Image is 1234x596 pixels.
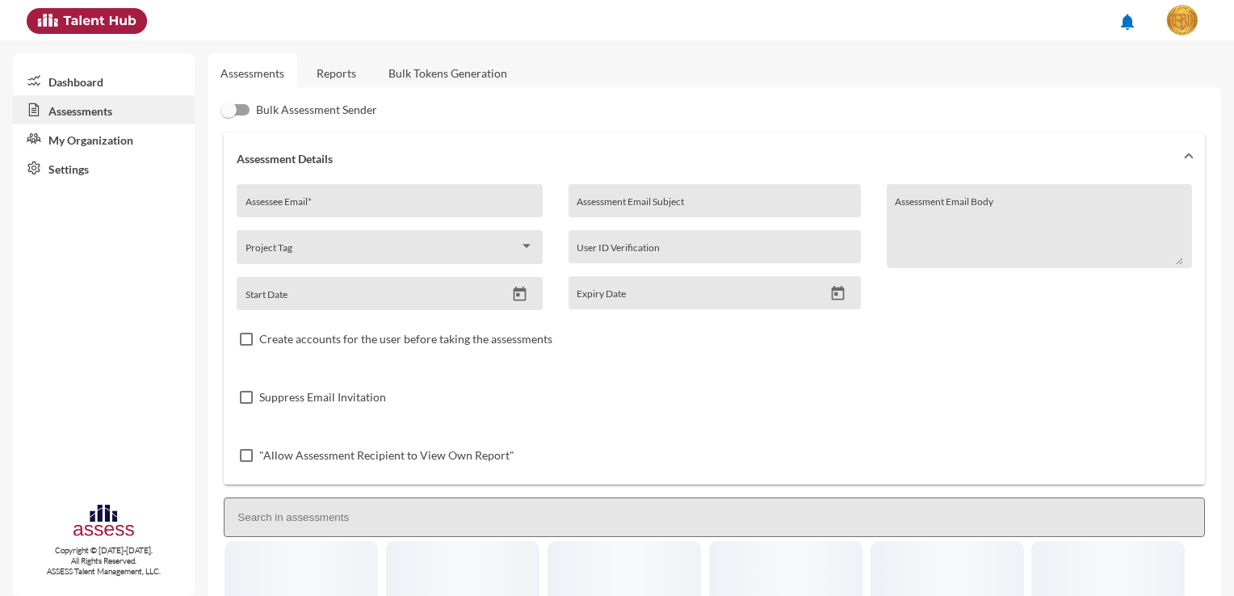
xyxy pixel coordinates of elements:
[224,497,1205,537] input: Search in assessments
[13,545,195,577] p: Copyright © [DATE]-[DATE]. All Rights Reserved. ASSESS Talent Management, LLC.
[13,153,195,183] a: Settings
[72,502,136,542] img: assesscompany-logo.png
[259,329,552,349] span: Create accounts for the user before taking the assessments
[224,132,1205,184] mat-expansion-panel-header: Assessment Details
[13,124,195,153] a: My Organization
[220,66,284,80] a: Assessments
[13,95,195,124] a: Assessments
[304,53,369,93] a: Reports
[259,388,386,407] span: Suppress Email Invitation
[824,285,852,302] button: Open calendar
[376,53,520,93] a: Bulk Tokens Generation
[237,152,1173,166] mat-panel-title: Assessment Details
[256,100,377,120] span: Bulk Assessment Sender
[13,66,195,95] a: Dashboard
[259,446,514,465] span: "Allow Assessment Recipient to View Own Report"
[1118,12,1137,31] mat-icon: notifications
[224,184,1205,485] div: Assessment Details
[506,286,534,303] button: Open calendar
